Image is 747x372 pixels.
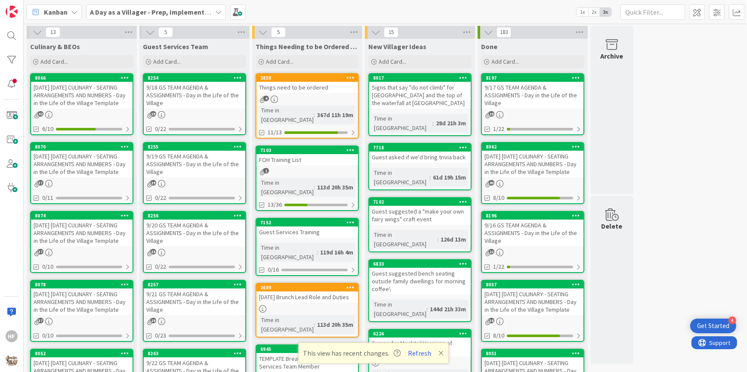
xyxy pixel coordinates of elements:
div: Signs that say "do not climb" for [GEOGRAPHIC_DATA] and the top of the waterfall at [GEOGRAPHIC_D... [369,82,471,108]
div: 7718 [373,145,471,151]
div: 7102 [373,199,471,205]
div: 8256 [148,213,245,219]
div: Time in [GEOGRAPHIC_DATA] [372,300,426,319]
b: A Day as a Villager - Prep, Implement and Execute [90,8,244,16]
div: [DATE] [DATE] CULINARY - SEATING ARRANGEMENTS AND NUMBERS - Day in the Life of the Village Template [31,82,133,108]
span: Guest Services Team [143,42,208,51]
span: 5 [158,27,173,37]
div: Archive [601,51,624,61]
span: 8/10 [493,193,504,202]
div: 8057[DATE] [DATE] CULINARY - SEATING ARRANGEMENTS AND NUMBERS - Day in the Life of the Village Te... [482,281,583,315]
a: 8017Signs that say "do not climb" for [GEOGRAPHIC_DATA] and the top of the waterfall at [GEOGRAPH... [368,73,472,136]
span: 6/10 [42,124,53,133]
div: 113d 20h 35m [315,183,355,192]
div: 7152 [256,219,358,226]
div: 8062[DATE] [DATE] CULINARY - SEATING ARRANGEMENTS AND NUMBERS - Day in the Life of the Village Te... [482,143,583,177]
a: 82559/19 GS TEAM AGENDA & ASSIGNMENTS - Day in the Life of the Village0/22 [143,142,246,204]
div: TEMPLATE Breakfast AM Guest Services Team Member [256,353,358,372]
div: [DATE] [DATE] CULINARY - SEATING ARRANGEMENTS AND NUMBERS - Day in the Life of the Village Template [31,288,133,315]
div: 113d 20h 35m [315,320,355,329]
div: Syrups for Mocktail Versions of Signature Drinks [369,338,471,356]
button: Refresh [405,347,435,359]
div: 8078 [35,282,133,288]
div: 4 [728,316,736,324]
span: 13 [46,27,60,37]
span: 19 [151,180,156,186]
div: 8257 [144,281,245,288]
div: 8255 [144,143,245,151]
div: Time in [GEOGRAPHIC_DATA] [259,105,314,124]
div: Time in [GEOGRAPHIC_DATA] [372,168,429,187]
span: 0/22 [155,193,166,202]
span: : [437,235,438,244]
a: 8057[DATE] [DATE] CULINARY - SEATING ARRANGEMENTS AND NUMBERS - Day in the Life of the Village Te... [481,280,584,342]
div: 7102 [369,198,471,206]
div: 6226Syrups for Mocktail Versions of Signature Drinks [369,330,471,356]
div: Guest suggested a "make your own fairy wings" craft event [369,206,471,225]
div: 9/17 GS TEAM AGENDA & ASSIGNMENTS - Day in the Life of the Village [482,82,583,108]
div: 82549/18 GS TEAM AGENDA & ASSIGNMENTS - Day in the Life of the Village [144,74,245,108]
span: 13/36 [268,200,282,209]
span: Things Needing to be Ordered - PUT IN CARD, Don't make new card [256,42,359,51]
div: 9/19 GS TEAM AGENDA & ASSIGNMENTS - Day in the Life of the Village [144,151,245,177]
div: 8066 [31,74,133,82]
span: 1/22 [493,262,504,271]
div: 6945 [256,345,358,353]
div: 6226 [369,330,471,338]
div: 8074 [31,212,133,220]
div: 8052 [31,350,133,357]
div: 8057 [486,282,583,288]
div: 8070 [31,143,133,151]
span: 0/10 [42,331,53,340]
span: 19 [151,318,156,323]
span: 5 [271,27,286,37]
div: 7102Guest suggested a "make your own fairy wings" craft event [369,198,471,225]
a: 81979/17 GS TEAM AGENDA & ASSIGNMENTS - Day in the Life of the Village1/22 [481,73,584,135]
span: Culinary & BEOs [30,42,80,51]
div: 7103FOH Training List [256,146,358,165]
span: 8/10 [493,331,504,340]
a: 7152Guest Services TrainingTime in [GEOGRAPHIC_DATA]:119d 16h 4m0/16 [256,218,359,276]
div: 367d 11h 19m [315,110,355,120]
div: 8066[DATE] [DATE] CULINARY - SEATING ARRANGEMENTS AND NUMBERS - Day in the Life of the Village Te... [31,74,133,108]
span: Add Card... [40,58,68,65]
a: 8066[DATE] [DATE] CULINARY - SEATING ARRANGEMENTS AND NUMBERS - Day in the Life of the Village Te... [30,73,133,135]
a: 2689[DATE] Brunch Lead Role and DutiesTime in [GEOGRAPHIC_DATA]:113d 20h 35m [256,283,359,338]
div: 82559/19 GS TEAM AGENDA & ASSIGNMENTS - Day in the Life of the Village [144,143,245,177]
div: 8017 [369,74,471,82]
span: Support [18,1,39,12]
div: [DATE] [DATE] CULINARY - SEATING ARRANGEMENTS AND NUMBERS - Day in the Life of the Village Template [482,151,583,177]
span: 1x [577,8,588,16]
div: 6833 [373,261,471,267]
span: 0/11 [42,193,53,202]
span: 37 [38,180,43,186]
span: 1 [263,168,269,174]
div: 7103 [256,146,358,154]
span: New Villager Ideas [368,42,426,51]
div: 2689 [260,285,358,291]
div: 6945TEMPLATE Breakfast AM Guest Services Team Member [256,345,358,372]
div: 2858 [256,74,358,82]
div: 8066 [35,75,133,81]
span: Kanban [44,7,68,17]
div: 8052 [35,350,133,356]
div: 8074 [35,213,133,219]
span: 183 [497,27,511,37]
span: 19 [151,111,156,117]
span: 2x [588,8,600,16]
div: 8263 [148,350,245,356]
div: Delete [602,221,623,231]
div: 2689[DATE] Brunch Lead Role and Duties [256,284,358,303]
a: 82569/20 GS TEAM AGENDA & ASSIGNMENTS - Day in the Life of the Village0/22 [143,211,246,273]
div: 81979/17 GS TEAM AGENDA & ASSIGNMENTS - Day in the Life of the Village [482,74,583,108]
span: 0/23 [155,331,166,340]
span: Add Card... [379,58,406,65]
div: 9/16 GS TEAM AGENDA & ASSIGNMENTS - Day in the Life of the Village [482,220,583,246]
span: 0/16 [268,265,279,274]
a: 8062[DATE] [DATE] CULINARY - SEATING ARRANGEMENTS AND NUMBERS - Day in the Life of the Village Te... [481,142,584,204]
img: avatar [6,354,18,366]
div: Guest Services Training [256,226,358,238]
div: 8254 [144,74,245,82]
div: Time in [GEOGRAPHIC_DATA] [259,243,317,262]
div: 82579/21 GS TEAM AGENDA & ASSIGNMENTS - Day in the Life of the Village [144,281,245,315]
